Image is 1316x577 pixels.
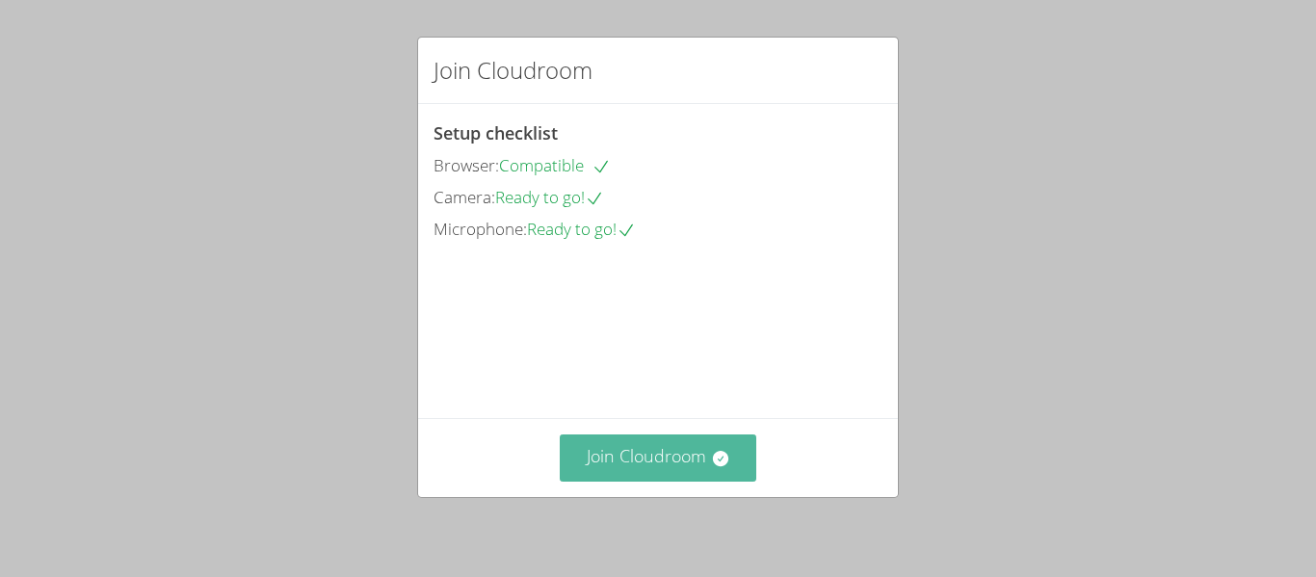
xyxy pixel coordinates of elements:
span: Camera: [434,186,495,208]
span: Microphone: [434,218,527,240]
span: Ready to go! [495,186,604,208]
button: Join Cloudroom [560,434,757,482]
span: Setup checklist [434,121,558,144]
span: Ready to go! [527,218,636,240]
span: Browser: [434,154,499,176]
span: Compatible [499,154,611,176]
h2: Join Cloudroom [434,53,592,88]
